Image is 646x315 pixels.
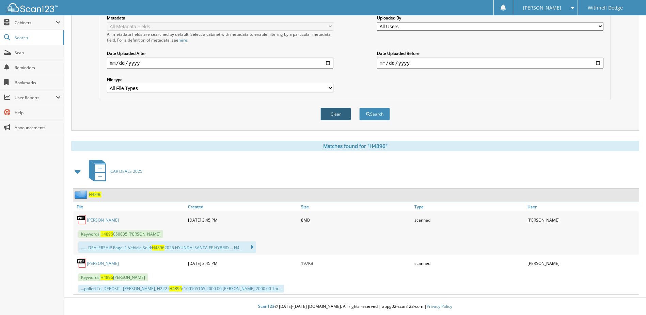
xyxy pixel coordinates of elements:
img: PDF.png [77,258,87,268]
span: H4896 [100,231,113,237]
span: Reminders [15,65,61,71]
span: Help [15,110,61,116]
label: Uploaded By [377,15,603,21]
a: Privacy Policy [427,303,452,309]
img: scan123-logo-white.svg [7,3,58,12]
span: Bookmarks [15,80,61,86]
label: Metadata [107,15,333,21]
a: CAR DEALS 2025 [85,158,142,185]
span: Withnell Dodge [588,6,623,10]
span: H4896 [169,286,182,291]
a: Created [186,202,299,211]
div: 197KB [299,256,412,270]
span: Keywords: 050835 [PERSON_NAME] [78,230,163,238]
a: Type [413,202,526,211]
div: [PERSON_NAME] [526,213,639,227]
span: [PERSON_NAME] [523,6,561,10]
a: here [178,37,187,43]
button: Clear [320,108,351,120]
a: User [526,202,639,211]
a: File [73,202,186,211]
span: Announcements [15,125,61,131]
span: Scan123 [258,303,274,309]
div: All metadata fields are searched by default. Select a cabinet with metadata to enable filtering b... [107,31,333,43]
div: [DATE] 3:45 PM [186,256,299,270]
input: end [377,58,603,69]
div: [PERSON_NAME] [526,256,639,270]
span: Scan [15,50,61,56]
div: ...... DEALERSHIP Page: 1 Vehicle Sold: 2025 HYUNDAI SANTA FE HYBRID ... H4... [78,241,256,253]
span: User Reports [15,95,56,101]
div: 8MB [299,213,412,227]
span: Keywords: [PERSON_NAME] [78,273,148,281]
div: scanned [413,213,526,227]
button: Search [359,108,390,120]
div: © [DATE]-[DATE] [DOMAIN_NAME]. All rights reserved | appg02-scan123-com | [64,298,646,315]
span: Search [15,35,60,41]
img: folder2.png [75,190,89,199]
span: H4896 [152,245,164,251]
a: Size [299,202,412,211]
div: Matches found for "H4896" [71,141,639,151]
img: PDF.png [77,215,87,225]
input: start [107,58,333,69]
a: [PERSON_NAME] [87,260,119,266]
label: Date Uploaded After [107,50,333,56]
a: [PERSON_NAME] [87,217,119,223]
label: File type [107,77,333,82]
label: Date Uploaded Before [377,50,603,56]
span: Cabinets [15,20,56,26]
a: H4896 [89,192,101,197]
span: H4896 [100,274,113,280]
div: [DATE] 3:45 PM [186,213,299,227]
div: ...pplied To: DEPOSIT--[PERSON_NAME], H222 : : 100105165 2000.00 [PERSON_NAME] 2000.00 Tot... [78,285,284,292]
div: scanned [413,256,526,270]
span: CAR DEALS 2025 [110,168,142,174]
